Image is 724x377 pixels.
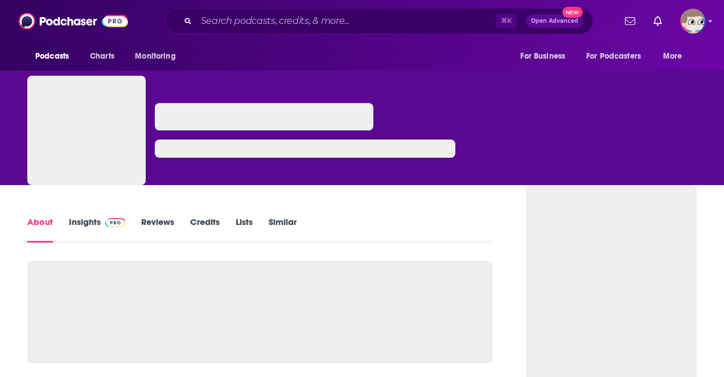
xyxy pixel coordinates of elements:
[190,216,220,243] a: Credits
[105,218,125,227] img: Podchaser Pro
[69,216,125,243] a: InsightsPodchaser Pro
[141,216,174,243] a: Reviews
[512,46,579,67] button: open menu
[236,216,253,243] a: Lists
[127,46,190,67] button: open menu
[680,9,705,34] span: Logged in as JeremyBonds
[663,48,682,64] span: More
[531,18,578,24] span: Open Advanced
[165,8,593,34] div: Search podcasts, credits, & more...
[83,46,121,67] a: Charts
[649,11,667,31] a: Show notifications dropdown
[520,48,565,64] span: For Business
[90,48,114,64] span: Charts
[269,216,297,243] a: Similar
[579,46,657,67] button: open menu
[680,9,705,34] button: Show profile menu
[496,14,517,28] span: ⌘ K
[19,10,128,32] img: Podchaser - Follow, Share and Rate Podcasts
[620,11,640,31] a: Show notifications dropdown
[562,7,583,18] span: New
[680,9,705,34] img: User Profile
[655,46,697,67] button: open menu
[135,48,175,64] span: Monitoring
[27,46,84,67] button: open menu
[35,48,69,64] span: Podcasts
[196,12,496,30] input: Search podcasts, credits, & more...
[27,216,53,243] a: About
[586,48,641,64] span: For Podcasters
[526,14,583,28] button: Open AdvancedNew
